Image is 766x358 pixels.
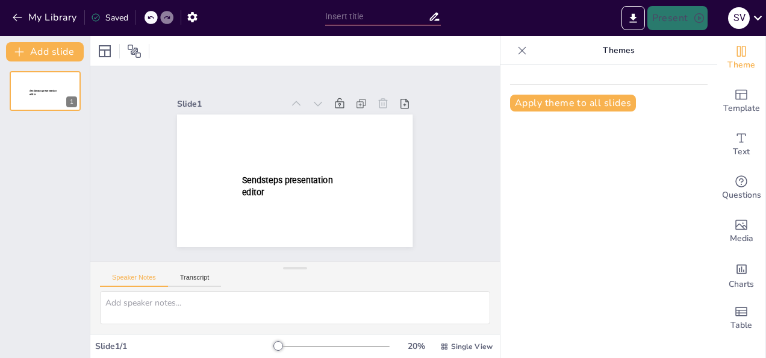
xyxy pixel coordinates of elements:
[729,278,754,291] span: Charts
[451,342,493,351] span: Single View
[717,123,765,166] div: Add text boxes
[730,232,753,245] span: Media
[728,7,750,29] div: S V
[95,341,274,352] div: Slide 1 / 1
[91,12,128,24] div: Saved
[717,80,765,123] div: Add ready made slides
[100,274,168,287] button: Speaker Notes
[717,166,765,210] div: Get real-time input from your audience
[733,145,750,159] span: Text
[95,42,114,61] div: Layout
[730,319,752,332] span: Table
[647,6,708,30] button: Present
[177,98,282,110] div: Slide 1
[30,89,57,96] span: Sendsteps presentation editor
[402,341,431,352] div: 20 %
[127,44,142,58] span: Position
[717,210,765,253] div: Add images, graphics, shapes or video
[242,175,332,198] span: Sendsteps presentation editor
[168,274,222,287] button: Transcript
[9,8,82,27] button: My Library
[727,58,755,72] span: Theme
[717,253,765,297] div: Add charts and graphs
[621,6,645,30] button: Export to PowerPoint
[723,102,760,115] span: Template
[66,96,77,107] div: 1
[510,95,636,111] button: Apply theme to all slides
[6,42,84,61] button: Add slide
[722,189,761,202] span: Questions
[10,71,81,111] div: 1
[532,36,705,65] p: Themes
[717,36,765,80] div: Change the overall theme
[325,8,428,25] input: Insert title
[717,297,765,340] div: Add a table
[728,6,750,30] button: S V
